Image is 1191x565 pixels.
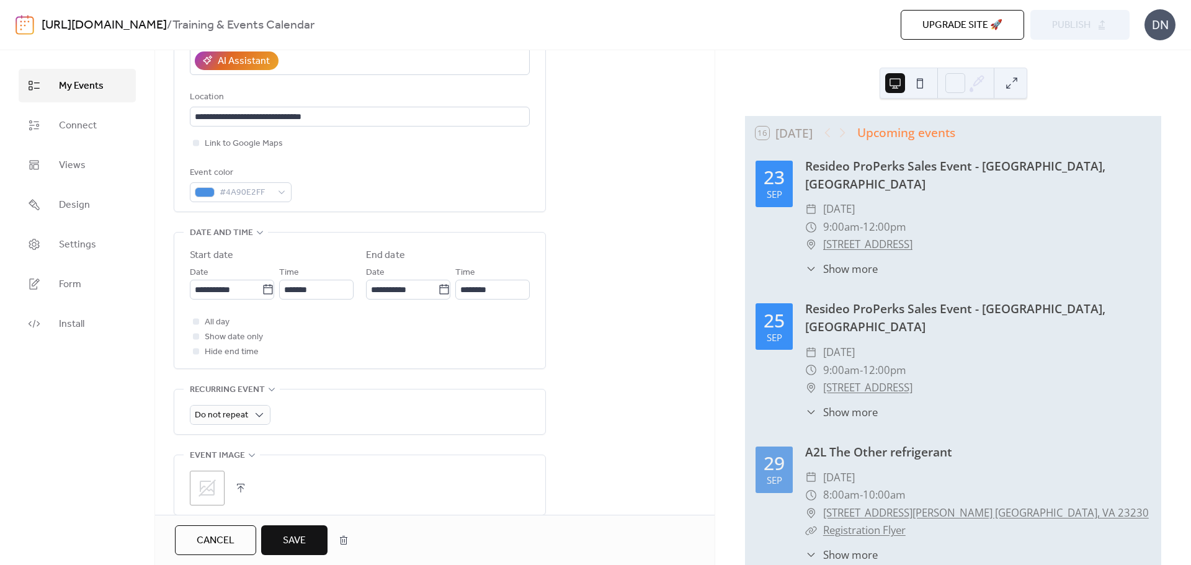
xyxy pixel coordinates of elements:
[863,362,906,380] span: 12:00pm
[857,124,955,142] div: Upcoming events
[805,379,817,397] div: ​
[16,15,34,35] img: logo
[19,188,136,221] a: Design
[19,109,136,142] a: Connect
[59,317,84,332] span: Install
[823,486,860,504] span: 8:00am
[767,476,782,485] div: Sep
[823,523,906,537] a: Registration Flyer
[59,277,81,292] span: Form
[261,525,328,555] button: Save
[805,504,817,522] div: ​
[863,218,906,236] span: 12:00pm
[805,404,817,420] div: ​
[190,226,253,241] span: Date and time
[805,522,817,540] div: ​
[59,198,90,213] span: Design
[205,330,263,345] span: Show date only
[863,486,906,504] span: 10:00am
[190,448,245,463] span: Event image
[805,236,817,254] div: ​
[205,136,283,151] span: Link to Google Maps
[805,547,817,563] div: ​
[805,158,1151,194] div: Resideo ProPerks Sales Event - [GEOGRAPHIC_DATA], [GEOGRAPHIC_DATA]
[59,238,96,252] span: Settings
[172,14,314,37] b: Training & Events Calendar
[42,14,167,37] a: [URL][DOMAIN_NAME]
[823,362,860,380] span: 9:00am
[823,547,878,563] span: Show more
[59,158,86,173] span: Views
[175,525,256,555] button: Cancel
[823,504,1149,522] a: [STREET_ADDRESS][PERSON_NAME] [GEOGRAPHIC_DATA], VA 23230
[455,265,475,280] span: Time
[805,218,817,236] div: ​
[805,486,817,504] div: ​
[823,200,855,218] span: [DATE]
[19,69,136,102] a: My Events
[190,471,225,505] div: ;
[220,185,272,200] span: #4A90E2FF
[59,118,97,133] span: Connect
[823,379,912,397] a: [STREET_ADDRESS]
[366,265,385,280] span: Date
[823,236,912,254] a: [STREET_ADDRESS]
[195,51,279,70] button: AI Assistant
[823,344,855,362] span: [DATE]
[167,14,172,37] b: /
[901,10,1024,40] button: Upgrade site 🚀
[218,54,270,69] div: AI Assistant
[805,443,952,460] a: A2L The Other refrigerant
[19,267,136,301] a: Form
[19,307,136,340] a: Install
[767,333,782,342] div: Sep
[805,404,878,420] button: ​Show more
[59,79,104,94] span: My Events
[283,533,306,548] span: Save
[805,261,878,277] button: ​Show more
[860,362,863,380] span: -
[860,218,863,236] span: -
[195,407,248,424] span: Do not repeat
[19,148,136,182] a: Views
[767,190,782,199] div: Sep
[19,228,136,261] a: Settings
[805,469,817,487] div: ​
[805,261,817,277] div: ​
[205,315,230,330] span: All day
[922,18,1002,33] span: Upgrade site 🚀
[764,454,785,473] div: 29
[805,300,1151,336] div: Resideo ProPerks Sales Event - [GEOGRAPHIC_DATA], [GEOGRAPHIC_DATA]
[823,469,855,487] span: [DATE]
[764,168,785,187] div: 23
[805,547,878,563] button: ​Show more
[805,344,817,362] div: ​
[823,261,878,277] span: Show more
[1144,9,1175,40] div: DN
[764,311,785,330] div: 25
[190,166,289,180] div: Event color
[197,533,234,548] span: Cancel
[279,265,299,280] span: Time
[190,248,233,263] div: Start date
[805,362,817,380] div: ​
[805,200,817,218] div: ​
[366,248,405,263] div: End date
[190,383,265,398] span: Recurring event
[205,345,259,360] span: Hide end time
[823,218,860,236] span: 9:00am
[190,90,527,105] div: Location
[190,265,208,280] span: Date
[823,404,878,420] span: Show more
[860,486,863,504] span: -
